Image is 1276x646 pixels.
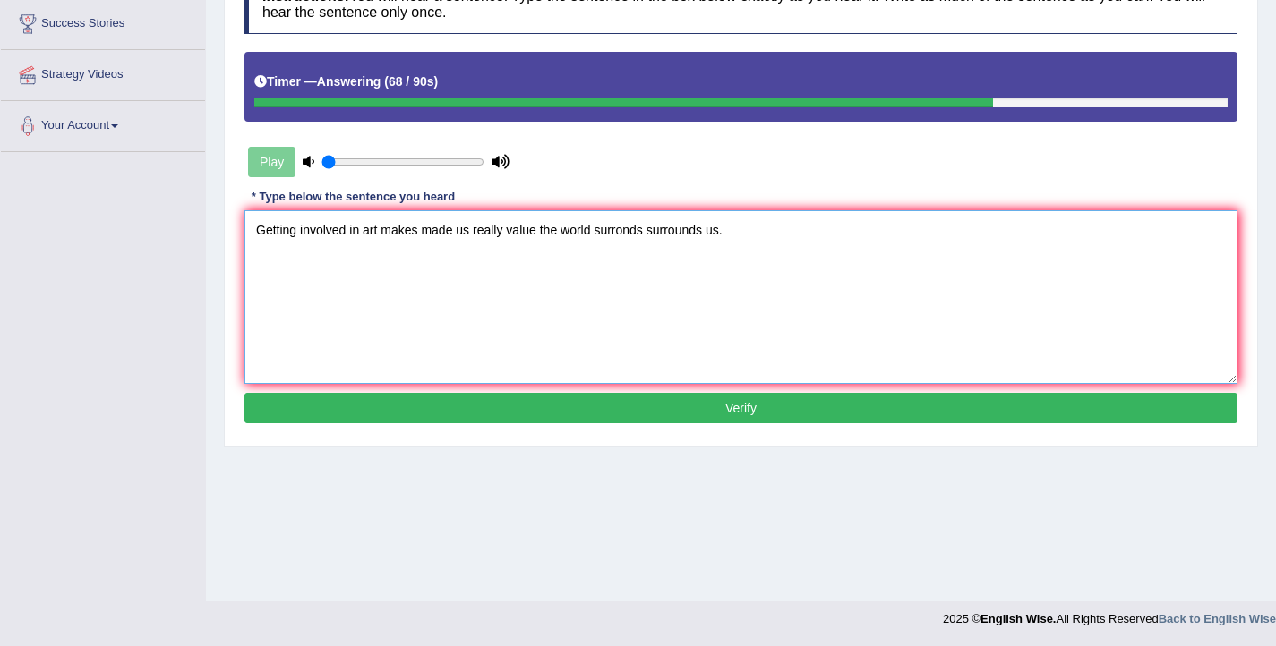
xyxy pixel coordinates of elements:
[244,189,462,206] div: * Type below the sentence you heard
[244,393,1237,423] button: Verify
[317,74,381,89] b: Answering
[1,101,205,146] a: Your Account
[389,74,434,89] b: 68 / 90s
[943,601,1276,627] div: 2025 © All Rights Reserved
[384,74,389,89] b: (
[1,50,205,95] a: Strategy Videos
[254,75,438,89] h5: Timer —
[1159,612,1276,625] a: Back to English Wise
[434,74,439,89] b: )
[981,612,1056,625] strong: English Wise.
